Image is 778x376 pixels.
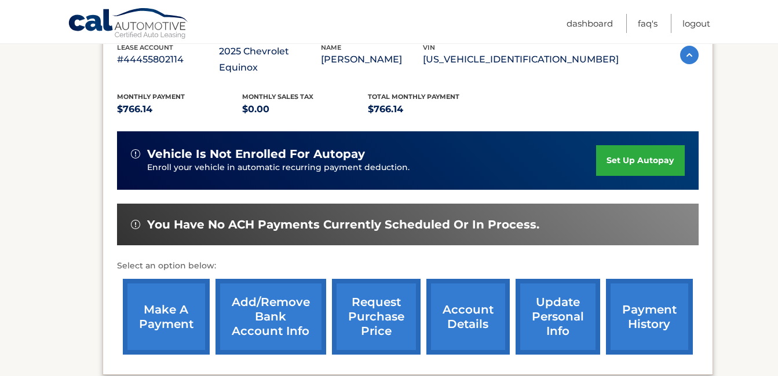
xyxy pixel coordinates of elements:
[680,46,699,64] img: accordion-active.svg
[147,218,539,232] span: You have no ACH payments currently scheduled or in process.
[123,279,210,355] a: make a payment
[68,8,189,41] a: Cal Automotive
[117,51,219,68] p: #44455802114
[516,279,600,355] a: update personal info
[117,259,699,273] p: Select an option below:
[596,145,684,176] a: set up autopay
[423,51,619,68] p: [US_VEHICLE_IDENTIFICATION_NUMBER]
[423,43,435,51] span: vin
[321,43,341,51] span: name
[242,93,313,101] span: Monthly sales Tax
[219,43,321,76] p: 2025 Chevrolet Equinox
[147,147,365,161] span: vehicle is not enrolled for autopay
[368,93,459,101] span: Total Monthly Payment
[567,14,613,33] a: Dashboard
[638,14,658,33] a: FAQ's
[117,101,243,117] p: $766.14
[242,101,368,117] p: $0.00
[131,220,140,229] img: alert-white.svg
[332,279,421,355] a: request purchase price
[682,14,710,33] a: Logout
[321,51,423,68] p: [PERSON_NAME]
[215,279,326,355] a: Add/Remove bank account info
[117,93,185,101] span: Monthly Payment
[606,279,693,355] a: payment history
[426,279,510,355] a: account details
[147,161,597,174] p: Enroll your vehicle in automatic recurring payment deduction.
[117,43,173,51] span: lease account
[131,149,140,158] img: alert-white.svg
[368,101,494,117] p: $766.14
